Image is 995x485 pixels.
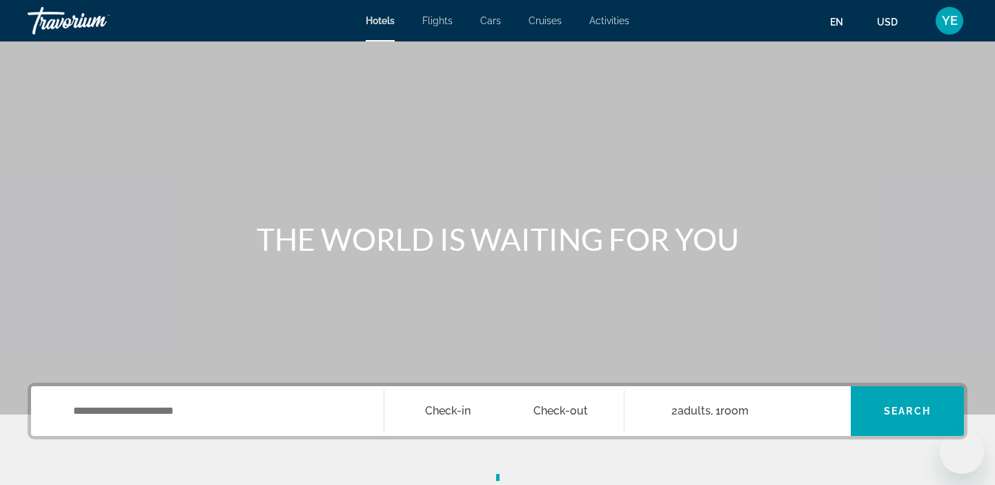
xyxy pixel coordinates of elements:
button: Search [851,386,964,436]
a: Cars [480,15,501,26]
span: 2 [671,401,711,421]
button: User Menu [932,6,967,35]
a: Flights [422,15,453,26]
a: Cruises [529,15,562,26]
span: , 1 [711,401,749,421]
span: YE [942,14,958,28]
span: Adults [678,404,711,417]
button: Change currency [877,12,911,32]
button: Check in and out dates [384,386,624,436]
button: Change language [830,12,856,32]
a: Hotels [366,15,395,26]
iframe: Button to launch messaging window [940,430,984,474]
div: Search widget [31,386,964,436]
a: Travorium [28,3,166,39]
a: Activities [589,15,629,26]
span: USD [877,17,898,28]
span: Search [884,406,931,417]
span: Room [720,404,749,417]
button: Travelers: 2 adults, 0 children [624,386,851,436]
h1: THE WORLD IS WAITING FOR YOU [239,221,756,257]
span: en [830,17,843,28]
